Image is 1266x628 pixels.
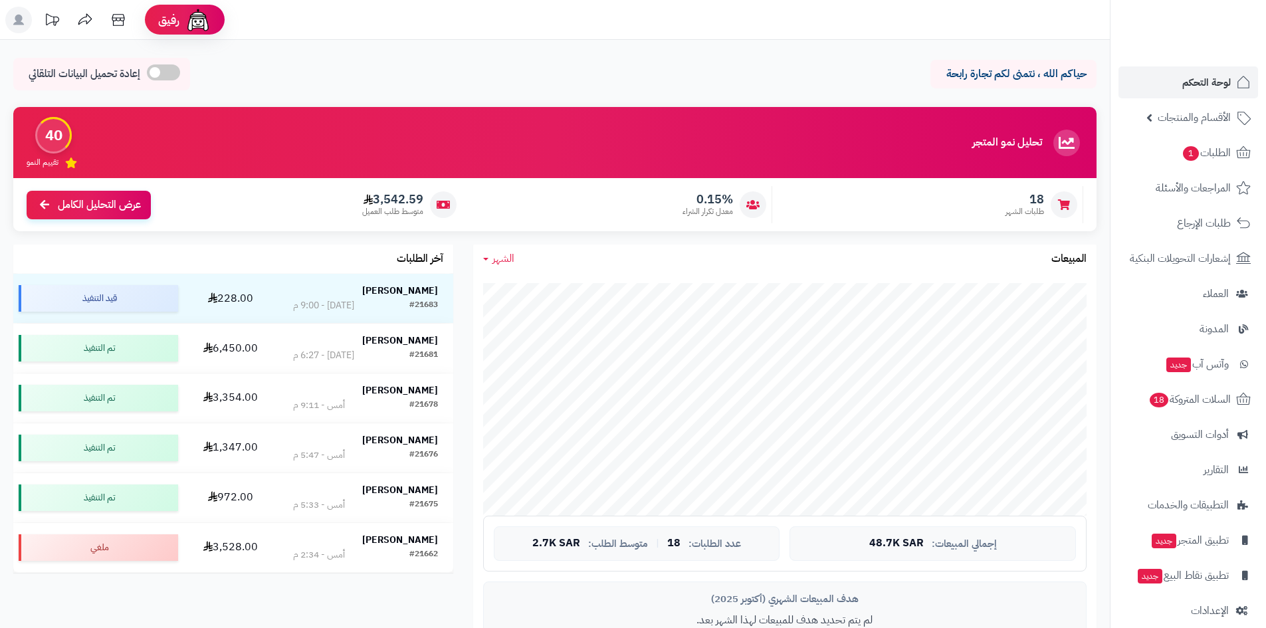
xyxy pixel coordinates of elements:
div: تم التنفيذ [19,335,178,362]
span: 18 [1005,192,1044,207]
span: جديد [1166,358,1191,372]
strong: [PERSON_NAME] [362,533,438,547]
td: 228.00 [183,274,278,323]
a: تطبيق المتجرجديد [1118,524,1258,556]
div: قيد التنفيذ [19,285,178,312]
span: جديد [1152,534,1176,548]
div: ملغي [19,534,178,561]
td: 6,450.00 [183,324,278,373]
div: هدف المبيعات الشهري (أكتوبر 2025) [494,592,1076,606]
img: logo-2.png [1176,34,1253,62]
div: #21662 [409,548,438,562]
span: المراجعات والأسئلة [1156,179,1231,197]
span: 3,542.59 [362,192,423,207]
span: إعادة تحميل البيانات التلقائي [29,66,140,82]
p: حياكم الله ، نتمنى لكم تجارة رابحة [940,66,1087,82]
span: متوسط طلب العميل [362,206,423,217]
td: 1,347.00 [183,423,278,472]
div: أمس - 2:34 م [293,548,345,562]
span: الأقسام والمنتجات [1158,108,1231,127]
strong: [PERSON_NAME] [362,483,438,497]
span: 18 [1150,393,1168,407]
a: لوحة التحكم [1118,66,1258,98]
div: تم التنفيذ [19,385,178,411]
strong: [PERSON_NAME] [362,284,438,298]
span: 0.15% [683,192,733,207]
h3: آخر الطلبات [397,253,443,265]
h3: المبيعات [1051,253,1087,265]
p: لم يتم تحديد هدف للمبيعات لهذا الشهر بعد. [494,613,1076,628]
a: عرض التحليل الكامل [27,191,151,219]
div: تم التنفيذ [19,484,178,511]
a: التقارير [1118,454,1258,486]
div: تم التنفيذ [19,435,178,461]
td: 972.00 [183,473,278,522]
div: أمس - 5:47 م [293,449,345,462]
a: تطبيق نقاط البيعجديد [1118,560,1258,591]
a: السلات المتروكة18 [1118,383,1258,415]
span: متوسط الطلب: [588,538,648,550]
span: تقييم النمو [27,157,58,168]
span: التقارير [1204,461,1229,479]
strong: [PERSON_NAME] [362,383,438,397]
span: وآتس آب [1165,355,1229,373]
div: #21676 [409,449,438,462]
span: عدد الطلبات: [688,538,741,550]
span: معدل تكرار الشراء [683,206,733,217]
a: إشعارات التحويلات البنكية [1118,243,1258,274]
div: #21683 [409,299,438,312]
a: المراجعات والأسئلة [1118,172,1258,204]
span: الإعدادات [1191,601,1229,620]
a: تحديثات المنصة [35,7,68,37]
span: إجمالي المبيعات: [932,538,997,550]
a: طلبات الإرجاع [1118,207,1258,239]
span: | [656,538,659,548]
a: الإعدادات [1118,595,1258,627]
div: #21681 [409,349,438,362]
div: أمس - 9:11 م [293,399,345,412]
span: العملاء [1203,284,1229,303]
span: المدونة [1200,320,1229,338]
td: 3,528.00 [183,523,278,572]
span: طلبات الإرجاع [1177,214,1231,233]
a: الشهر [483,251,514,266]
h3: تحليل نمو المتجر [972,137,1042,149]
a: التطبيقات والخدمات [1118,489,1258,521]
span: 18 [667,538,681,550]
a: وآتس آبجديد [1118,348,1258,380]
span: الطلبات [1182,144,1231,162]
div: [DATE] - 9:00 م [293,299,354,312]
a: العملاء [1118,278,1258,310]
span: 2.7K SAR [532,538,580,550]
span: طلبات الشهر [1005,206,1044,217]
span: لوحة التحكم [1182,73,1231,92]
span: إشعارات التحويلات البنكية [1130,249,1231,268]
a: المدونة [1118,313,1258,345]
span: التطبيقات والخدمات [1148,496,1229,514]
span: تطبيق نقاط البيع [1136,566,1229,585]
span: تطبيق المتجر [1150,531,1229,550]
span: 48.7K SAR [869,538,924,550]
strong: [PERSON_NAME] [362,433,438,447]
span: 1 [1183,146,1199,161]
img: ai-face.png [185,7,211,33]
strong: [PERSON_NAME] [362,334,438,348]
span: السلات المتروكة [1148,390,1231,409]
div: #21675 [409,498,438,512]
span: رفيق [158,12,179,28]
a: الطلبات1 [1118,137,1258,169]
a: أدوات التسويق [1118,419,1258,451]
span: الشهر [492,251,514,266]
div: #21678 [409,399,438,412]
div: [DATE] - 6:27 م [293,349,354,362]
span: عرض التحليل الكامل [58,197,141,213]
span: أدوات التسويق [1171,425,1229,444]
span: جديد [1138,569,1162,583]
td: 3,354.00 [183,373,278,423]
div: أمس - 5:33 م [293,498,345,512]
